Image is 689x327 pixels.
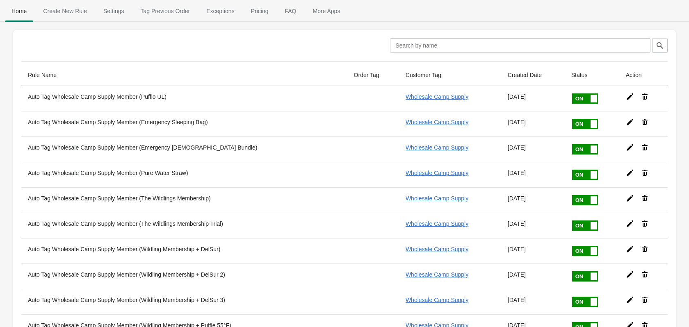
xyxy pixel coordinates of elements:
[501,263,565,289] td: [DATE]
[21,111,347,136] th: Auto Tag Wholesale Camp Supply Member (Emergency Sleeping Bag)
[619,64,668,86] th: Action
[134,4,197,18] span: Tag Previous Order
[347,64,399,86] th: Order Tag
[501,289,565,314] td: [DATE]
[21,162,347,187] th: Auto Tag Wholesale Camp Supply Member (Pure Water Straw)
[501,111,565,136] td: [DATE]
[406,271,468,278] a: Wholesale Camp Supply
[390,38,650,53] input: Search by name
[406,93,468,100] a: Wholesale Camp Supply
[37,4,94,18] span: Create New Rule
[21,213,347,238] th: Auto Tag Wholesale Camp Supply Member (The Wildlings Membership Trial)
[21,64,347,86] th: Rule Name
[406,144,468,151] a: Wholesale Camp Supply
[501,187,565,213] td: [DATE]
[406,170,468,176] a: Wholesale Camp Supply
[501,213,565,238] td: [DATE]
[95,0,132,22] button: Settings
[5,4,33,18] span: Home
[501,136,565,162] td: [DATE]
[399,64,501,86] th: Customer Tag
[306,4,347,18] span: More Apps
[21,263,347,289] th: Auto Tag Wholesale Camp Supply Member (Wildling Membership + DelSur 2)
[501,238,565,263] td: [DATE]
[21,187,347,213] th: Auto Tag Wholesale Camp Supply Member (The Wildlings Membership)
[501,64,565,86] th: Created Date
[406,246,468,252] a: Wholesale Camp Supply
[35,0,95,22] button: Create_New_Rule
[501,86,565,111] td: [DATE]
[21,136,347,162] th: Auto Tag Wholesale Camp Supply Member (Emergency [DEMOGRAPHIC_DATA] Bundle)
[21,289,347,314] th: Auto Tag Wholesale Camp Supply Member (Wildling Membership + DelSur 3)
[21,86,347,111] th: Auto Tag Wholesale Camp Supply Member (Pufflo UL)
[3,0,35,22] button: Home
[501,162,565,187] td: [DATE]
[244,4,275,18] span: Pricing
[406,195,468,202] a: Wholesale Camp Supply
[278,4,303,18] span: FAQ
[200,4,241,18] span: Exceptions
[21,238,347,263] th: Auto Tag Wholesale Camp Supply Member (Wildling Membership + DelSur)
[406,297,468,303] a: Wholesale Camp Supply
[406,119,468,125] a: Wholesale Camp Supply
[565,64,619,86] th: Status
[406,220,468,227] a: Wholesale Camp Supply
[97,4,131,18] span: Settings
